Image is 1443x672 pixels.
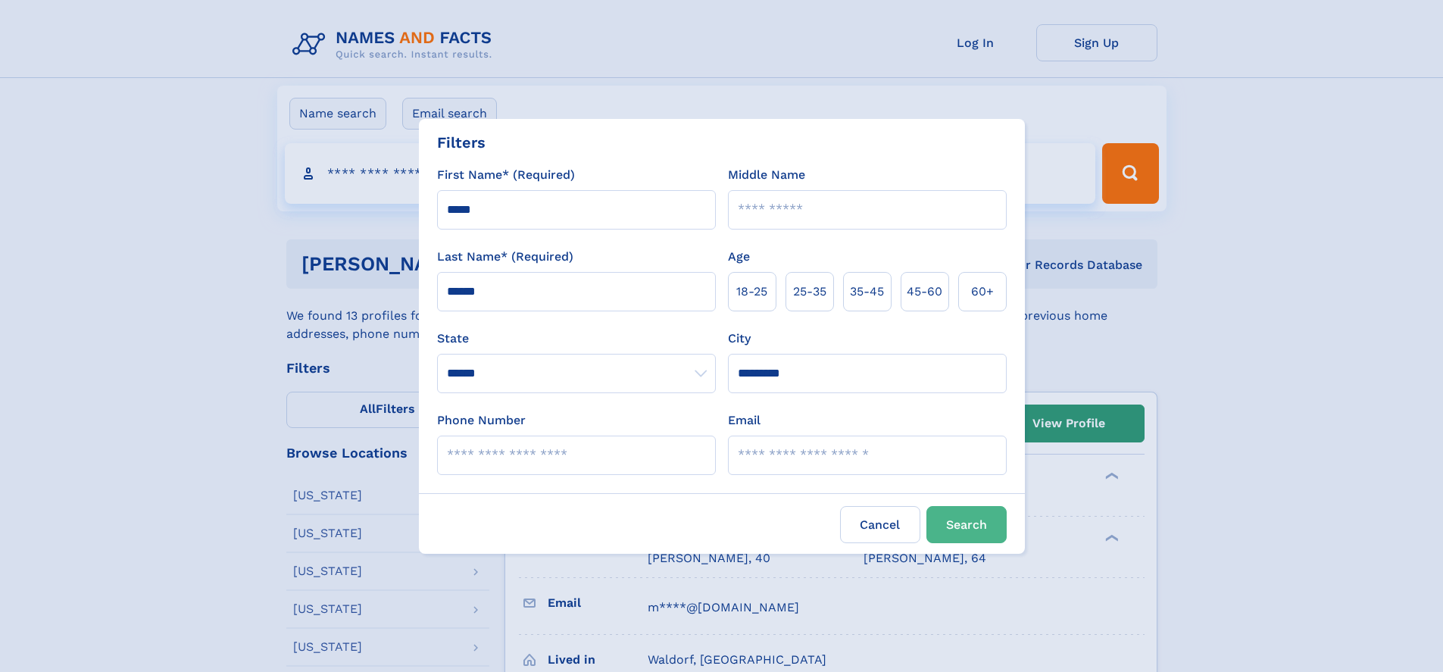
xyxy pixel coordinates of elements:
label: City [728,330,751,348]
span: 45‑60 [907,283,942,301]
div: Filters [437,131,486,154]
span: 18‑25 [736,283,767,301]
label: Phone Number [437,411,526,430]
label: State [437,330,716,348]
span: 60+ [971,283,994,301]
label: Age [728,248,750,266]
label: Middle Name [728,166,805,184]
label: Cancel [840,506,920,543]
span: 25‑35 [793,283,826,301]
span: 35‑45 [850,283,884,301]
label: First Name* (Required) [437,166,575,184]
label: Email [728,411,761,430]
label: Last Name* (Required) [437,248,573,266]
button: Search [926,506,1007,543]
